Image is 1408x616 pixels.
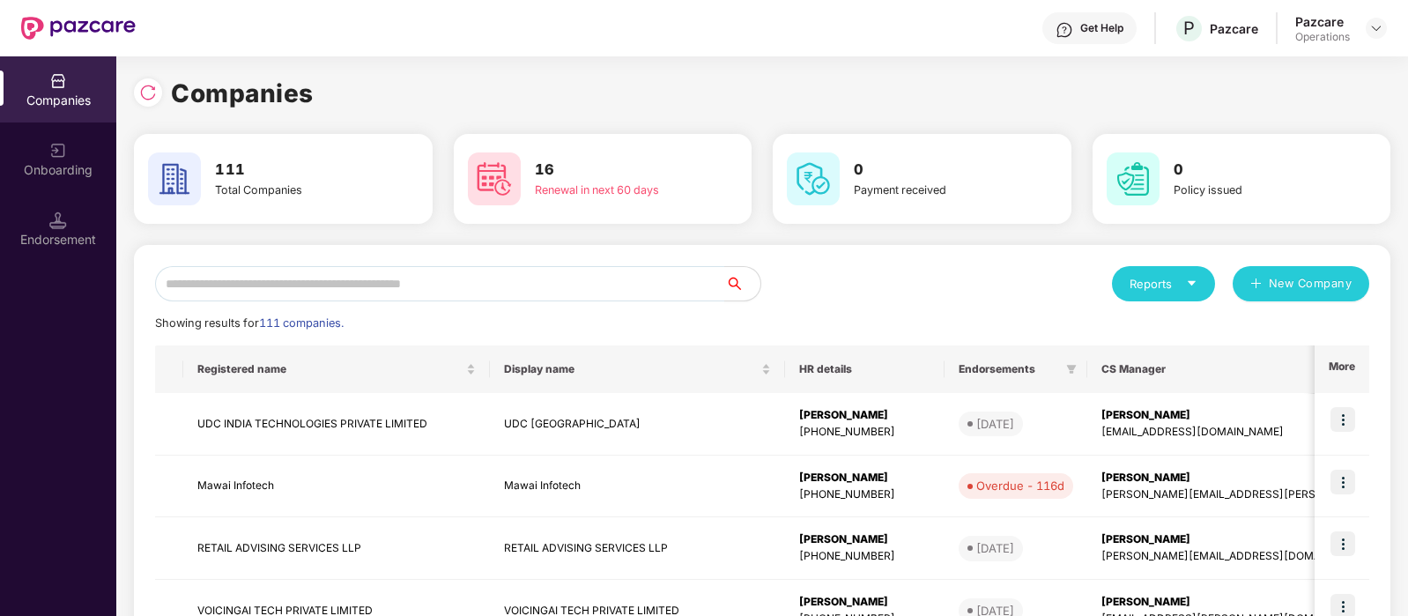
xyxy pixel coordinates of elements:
th: More [1315,345,1369,393]
span: Endorsements [959,362,1059,376]
img: svg+xml;base64,PHN2ZyBpZD0iSGVscC0zMngzMiIgeG1sbnM9Imh0dHA6Ly93d3cudzMub3JnLzIwMDAvc3ZnIiB3aWR0aD... [1056,21,1073,39]
button: plusNew Company [1233,266,1369,301]
h1: Companies [171,74,314,113]
img: svg+xml;base64,PHN2ZyB4bWxucz0iaHR0cDovL3d3dy53My5vcmcvMjAwMC9zdmciIHdpZHRoPSI2MCIgaGVpZ2h0PSI2MC... [148,152,201,205]
h3: 16 [535,159,686,182]
img: icon [1330,531,1355,556]
img: svg+xml;base64,PHN2ZyBpZD0iRHJvcGRvd24tMzJ4MzIiIHhtbG5zPSJodHRwOi8vd3d3LnczLm9yZy8yMDAwL3N2ZyIgd2... [1369,21,1383,35]
td: Mawai Infotech [490,456,785,518]
h3: 111 [215,159,367,182]
div: Total Companies [215,182,367,199]
div: Pazcare [1210,20,1258,37]
div: Payment received [854,182,1005,199]
span: search [724,277,760,291]
div: Policy issued [1174,182,1325,199]
img: svg+xml;base64,PHN2ZyB3aWR0aD0iMTQuNSIgaGVpZ2h0PSIxNC41IiB2aWV3Qm94PSIwIDAgMTYgMTYiIGZpbGw9Im5vbm... [49,212,67,229]
img: svg+xml;base64,PHN2ZyB4bWxucz0iaHR0cDovL3d3dy53My5vcmcvMjAwMC9zdmciIHdpZHRoPSI2MCIgaGVpZ2h0PSI2MC... [787,152,840,205]
td: UDC [GEOGRAPHIC_DATA] [490,393,785,456]
div: Pazcare [1295,13,1350,30]
span: 111 companies. [259,316,344,330]
td: RETAIL ADVISING SERVICES LLP [490,517,785,580]
div: Operations [1295,30,1350,44]
div: [PERSON_NAME] [799,531,930,548]
td: UDC INDIA TECHNOLOGIES PRIVATE LIMITED [183,393,490,456]
div: [PHONE_NUMBER] [799,548,930,565]
div: Reports [1130,275,1197,293]
h3: 0 [854,159,1005,182]
img: svg+xml;base64,PHN2ZyB3aWR0aD0iMjAiIGhlaWdodD0iMjAiIHZpZXdCb3g9IjAgMCAyMCAyMCIgZmlsbD0ibm9uZSIgeG... [49,142,67,160]
span: P [1183,18,1195,39]
img: icon [1330,470,1355,494]
button: search [724,266,761,301]
span: Showing results for [155,316,344,330]
div: Renewal in next 60 days [535,182,686,199]
td: Mawai Infotech [183,456,490,518]
h3: 0 [1174,159,1325,182]
img: New Pazcare Logo [21,17,136,40]
th: HR details [785,345,945,393]
span: filter [1066,364,1077,375]
img: svg+xml;base64,PHN2ZyB4bWxucz0iaHR0cDovL3d3dy53My5vcmcvMjAwMC9zdmciIHdpZHRoPSI2MCIgaGVpZ2h0PSI2MC... [468,152,521,205]
span: Display name [504,362,758,376]
span: caret-down [1186,278,1197,289]
span: filter [1063,359,1080,380]
img: svg+xml;base64,PHN2ZyBpZD0iQ29tcGFuaWVzIiB4bWxucz0iaHR0cDovL3d3dy53My5vcmcvMjAwMC9zdmciIHdpZHRoPS... [49,72,67,90]
th: Display name [490,345,785,393]
td: RETAIL ADVISING SERVICES LLP [183,517,490,580]
div: [PERSON_NAME] [799,470,930,486]
img: svg+xml;base64,PHN2ZyBpZD0iUmVsb2FkLTMyeDMyIiB4bWxucz0iaHR0cDovL3d3dy53My5vcmcvMjAwMC9zdmciIHdpZH... [139,84,157,101]
span: New Company [1269,275,1352,293]
div: [PHONE_NUMBER] [799,486,930,503]
div: [PERSON_NAME] [799,594,930,611]
span: Registered name [197,362,463,376]
div: [DATE] [976,539,1014,557]
img: icon [1330,407,1355,432]
div: [DATE] [976,415,1014,433]
th: Registered name [183,345,490,393]
div: [PHONE_NUMBER] [799,424,930,441]
div: [PERSON_NAME] [799,407,930,424]
div: Get Help [1080,21,1123,35]
img: svg+xml;base64,PHN2ZyB4bWxucz0iaHR0cDovL3d3dy53My5vcmcvMjAwMC9zdmciIHdpZHRoPSI2MCIgaGVpZ2h0PSI2MC... [1107,152,1160,205]
div: Overdue - 116d [976,477,1064,494]
span: plus [1250,278,1262,292]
